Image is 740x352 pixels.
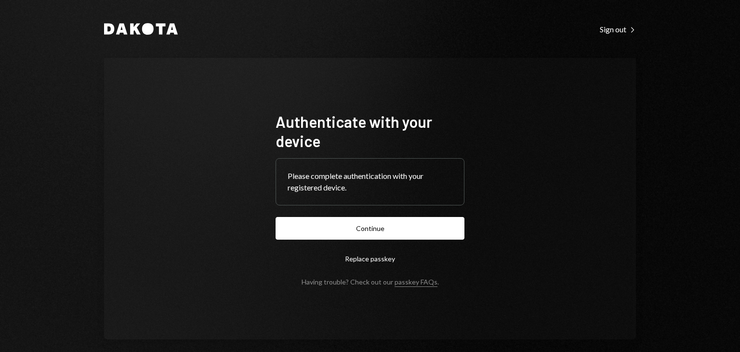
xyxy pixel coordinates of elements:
[276,112,464,150] h1: Authenticate with your device
[600,24,636,34] a: Sign out
[276,247,464,270] button: Replace passkey
[395,278,437,287] a: passkey FAQs
[276,217,464,240] button: Continue
[288,170,452,193] div: Please complete authentication with your registered device.
[302,278,439,286] div: Having trouble? Check out our .
[600,25,636,34] div: Sign out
